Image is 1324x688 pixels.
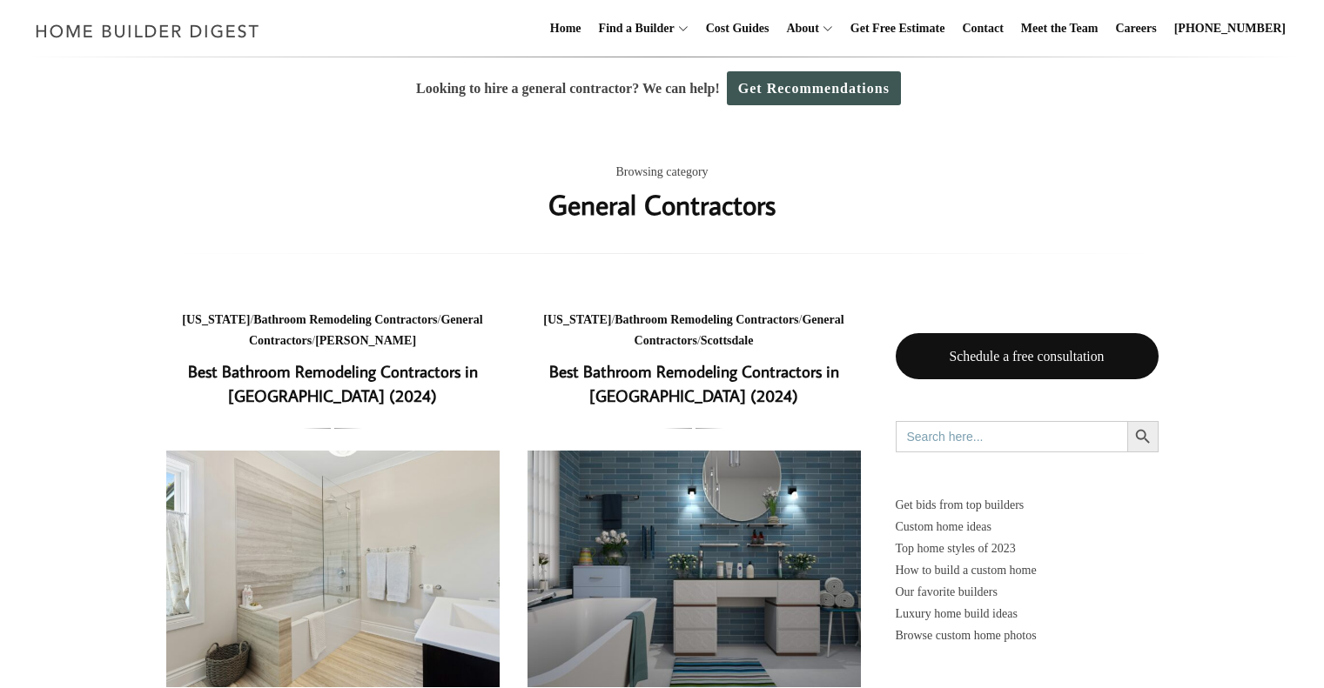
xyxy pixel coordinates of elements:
[896,559,1159,581] a: How to build a custom home
[615,313,798,326] a: Bathroom Remodeling Contractors
[528,451,861,687] a: Best Bathroom Remodeling Contractors in [GEOGRAPHIC_DATA] (2024)
[843,1,952,57] a: Get Free Estimate
[896,538,1159,559] a: Top home styles of 2023
[543,313,611,326] a: [US_STATE]
[896,581,1159,603] a: Our favorite builders
[896,333,1159,379] a: Schedule a free consultation
[955,1,1010,57] a: Contact
[1014,1,1106,57] a: Meet the Team
[896,494,1159,516] p: Get bids from top builders
[166,310,500,352] div: / / /
[548,184,776,225] h1: General Contractors
[896,421,1127,452] input: Search here...
[699,1,776,57] a: Cost Guides
[1133,427,1153,446] svg: Search
[28,14,267,48] img: Home Builder Digest
[1109,1,1164,57] a: Careers
[592,1,675,57] a: Find a Builder
[166,451,500,687] a: Best Bathroom Remodeling Contractors in [GEOGRAPHIC_DATA] (2024)
[543,1,588,57] a: Home
[249,313,483,348] a: General Contractors
[896,516,1159,538] a: Custom home ideas
[896,625,1159,646] a: Browse custom home photos
[549,360,839,407] a: Best Bathroom Remodeling Contractors in [GEOGRAPHIC_DATA] (2024)
[635,313,844,348] a: General Contractors
[253,313,437,326] a: Bathroom Remodeling Contractors
[315,334,416,347] a: [PERSON_NAME]
[701,334,754,347] a: Scottsdale
[528,310,861,352] div: / / /
[182,313,250,326] a: [US_STATE]
[779,1,818,57] a: About
[727,71,901,105] a: Get Recommendations
[188,360,478,407] a: Best Bathroom Remodeling Contractors in [GEOGRAPHIC_DATA] (2024)
[615,162,708,184] span: Browsing category
[1167,1,1293,57] a: [PHONE_NUMBER]
[896,603,1159,625] a: Luxury home build ideas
